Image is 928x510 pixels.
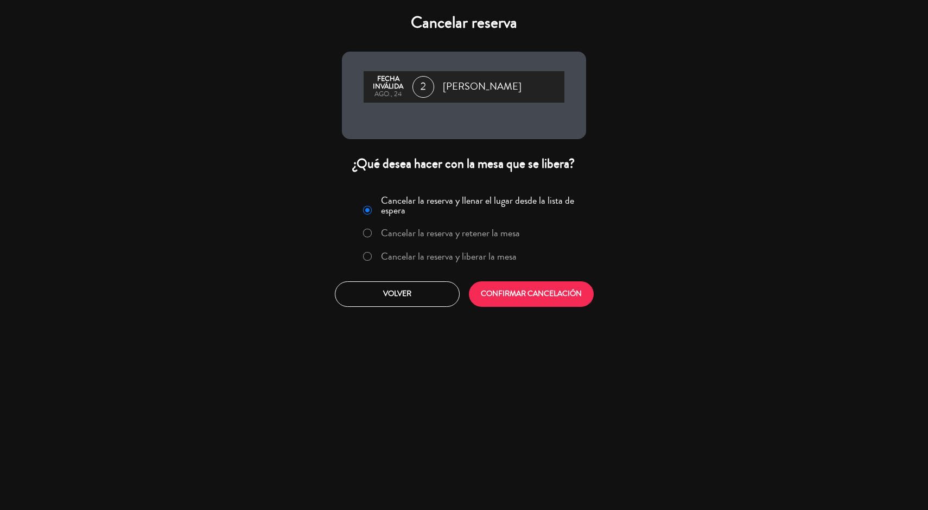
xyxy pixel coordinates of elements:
h4: Cancelar reserva [342,13,586,33]
button: CONFIRMAR CANCELACIÓN [469,281,594,307]
label: Cancelar la reserva y retener la mesa [381,228,520,238]
span: 2 [412,76,434,98]
button: Volver [335,281,460,307]
label: Cancelar la reserva y llenar el lugar desde la lista de espera [381,196,580,215]
label: Cancelar la reserva y liberar la mesa [381,251,517,261]
div: Fecha inválida [369,75,407,91]
div: ago., 24 [369,91,407,98]
span: [PERSON_NAME] [443,79,522,95]
div: ¿Qué desea hacer con la mesa que se libera? [342,155,586,172]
